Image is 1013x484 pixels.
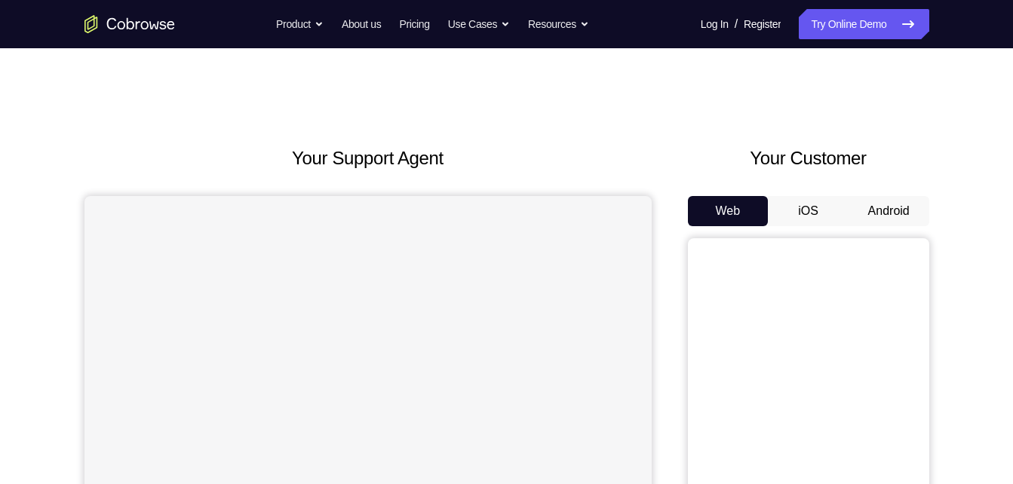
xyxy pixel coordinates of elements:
[701,9,729,39] a: Log In
[744,9,781,39] a: Register
[342,9,381,39] a: About us
[528,9,589,39] button: Resources
[735,15,738,33] span: /
[688,145,929,172] h2: Your Customer
[688,196,769,226] button: Web
[84,15,175,33] a: Go to the home page
[448,9,510,39] button: Use Cases
[799,9,929,39] a: Try Online Demo
[849,196,929,226] button: Android
[276,9,324,39] button: Product
[399,9,429,39] a: Pricing
[768,196,849,226] button: iOS
[84,145,652,172] h2: Your Support Agent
